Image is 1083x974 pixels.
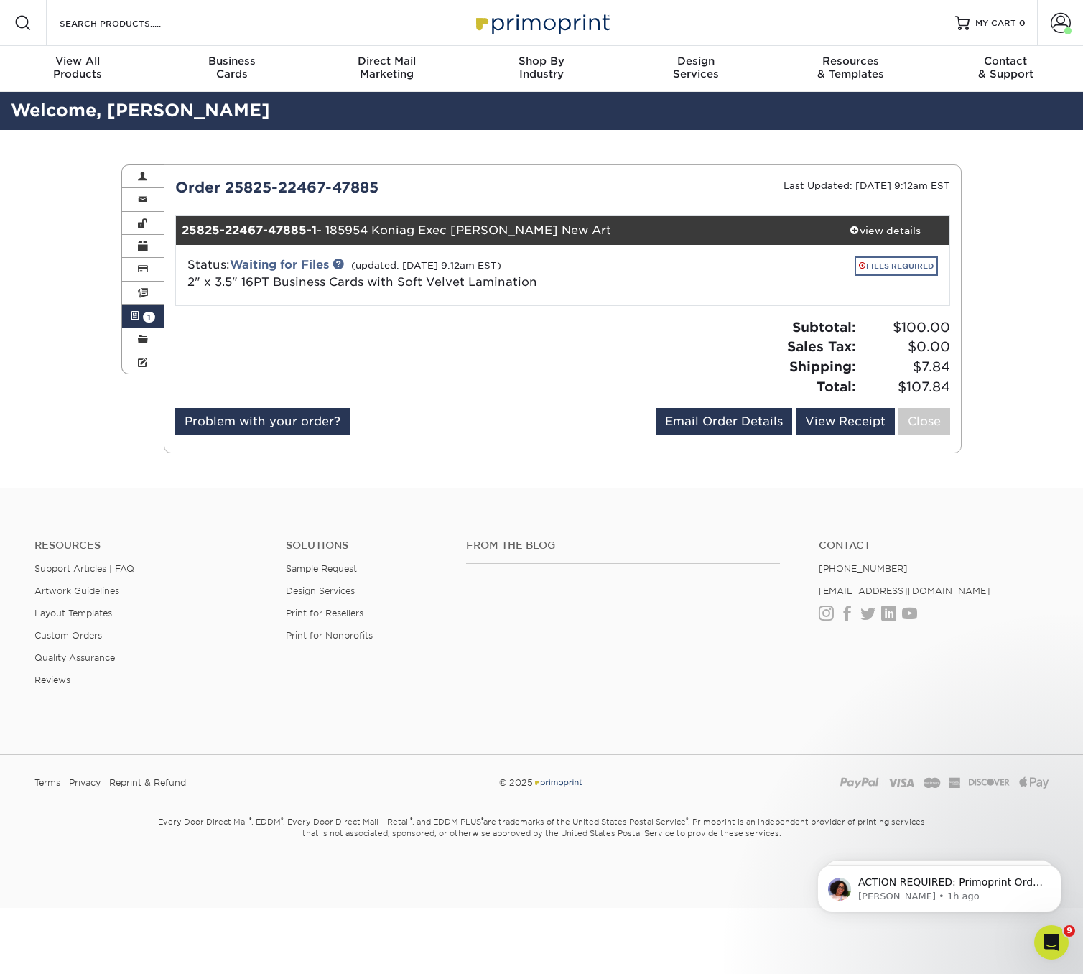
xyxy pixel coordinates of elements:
[470,7,613,38] img: Primoprint
[34,674,70,685] a: Reviews
[819,539,1049,552] a: Contact
[187,275,537,289] span: 2" x 3.5" 16PT Business Cards with Soft Velvet Lamination
[121,811,962,874] small: Every Door Direct Mail , EDDM , Every Door Direct Mail – Retail , and EDDM PLUS are trademarks of...
[410,816,412,823] sup: ®
[817,379,856,394] strong: Total:
[773,55,928,80] div: & Templates
[69,772,101,794] a: Privacy
[182,223,317,237] strong: 25825-22467-47885-1
[773,55,928,68] span: Resources
[369,772,715,794] div: © 2025
[656,408,792,435] a: Email Order Details
[796,835,1083,935] iframe: Intercom notifications message
[34,608,112,618] a: Layout Templates
[34,563,134,574] a: Support Articles | FAQ
[281,816,283,823] sup: ®
[175,408,350,435] a: Problem with your order?
[686,816,688,823] sup: ®
[820,223,949,238] div: view details
[34,772,60,794] a: Terms
[310,55,464,68] span: Direct Mail
[286,608,363,618] a: Print for Resellers
[249,816,251,823] sup: ®
[464,46,618,92] a: Shop ByIndustry
[796,408,895,435] a: View Receipt
[820,216,949,245] a: view details
[164,177,563,198] div: Order 25825-22467-47885
[855,256,938,276] a: FILES REQUIRED
[860,317,950,338] span: $100.00
[929,55,1083,80] div: & Support
[286,539,444,552] h4: Solutions
[787,338,856,354] strong: Sales Tax:
[619,46,773,92] a: DesignServices
[533,777,583,788] img: Primoprint
[464,55,618,80] div: Industry
[860,377,950,397] span: $107.84
[109,772,186,794] a: Reprint & Refund
[789,358,856,374] strong: Shipping:
[122,305,164,328] a: 1
[481,816,483,823] sup: ®
[819,585,990,596] a: [EMAIL_ADDRESS][DOMAIN_NAME]
[1064,925,1075,937] span: 9
[286,563,357,574] a: Sample Request
[1034,925,1069,960] iframe: Intercom live chat
[1019,18,1026,28] span: 0
[58,14,198,32] input: SEARCH PRODUCTS.....
[929,55,1083,68] span: Contact
[310,55,464,80] div: Marketing
[34,539,264,552] h4: Resources
[176,216,821,245] div: - 185954 Koniag Exec [PERSON_NAME] New Art
[351,260,501,271] small: (updated: [DATE] 9:12am EST)
[154,55,309,68] span: Business
[154,46,309,92] a: BusinessCards
[464,55,618,68] span: Shop By
[143,312,155,323] span: 1
[310,46,464,92] a: Direct MailMarketing
[4,930,122,969] iframe: Google Customer Reviews
[286,630,373,641] a: Print for Nonprofits
[898,408,950,435] a: Close
[154,55,309,80] div: Cards
[784,180,950,191] small: Last Updated: [DATE] 9:12am EST
[34,585,119,596] a: Artwork Guidelines
[466,539,780,552] h4: From the Blog
[792,319,856,335] strong: Subtotal:
[860,337,950,357] span: $0.00
[975,17,1016,29] span: MY CART
[860,357,950,377] span: $7.84
[819,563,908,574] a: [PHONE_NUMBER]
[230,258,329,272] a: Waiting for Files
[34,630,102,641] a: Custom Orders
[34,652,115,663] a: Quality Assurance
[929,46,1083,92] a: Contact& Support
[773,46,928,92] a: Resources& Templates
[177,256,692,291] div: Status:
[286,585,355,596] a: Design Services
[619,55,773,68] span: Design
[619,55,773,80] div: Services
